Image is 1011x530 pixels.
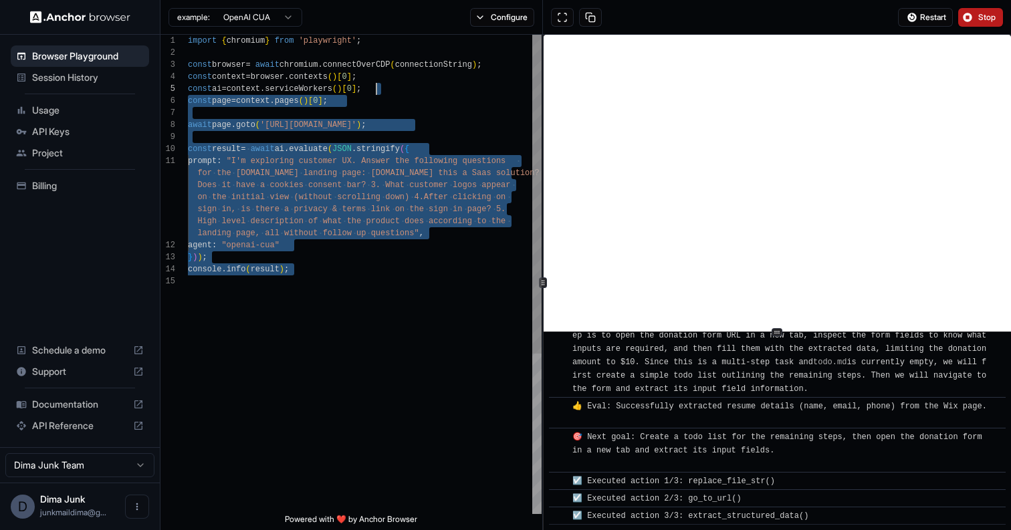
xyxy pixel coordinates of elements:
button: Stop [958,8,1003,27]
span: "I'm exploring customer UX. Answer the following q [227,156,467,166]
span: . [284,72,289,82]
span: ( [255,120,260,130]
span: Usage [32,104,144,117]
span: ) [304,96,308,106]
img: Anchor Logo [30,11,130,23]
span: . [269,96,274,106]
div: Schedule a demo [11,340,149,361]
span: await [188,120,212,130]
div: Billing [11,175,149,196]
span: ) [279,265,284,274]
span: API Keys [32,125,144,138]
div: 12 [160,239,175,251]
span: ; [284,265,289,274]
span: ai [212,84,221,94]
span: pages [275,96,299,106]
span: context [227,84,260,94]
span: connectOverCDP [323,60,390,70]
span: ) [332,72,337,82]
span: ​ [556,430,562,444]
span: Restart [920,12,946,23]
div: 1 [160,35,175,47]
div: 8 [160,119,175,131]
span: } [265,36,269,45]
button: Open in full screen [551,8,574,27]
span: = [231,96,236,106]
span: ) [337,84,342,94]
span: = [241,144,245,154]
span: 🎯 Next goal: Create a todo list for the remaining steps, then open the donation form in a new tab... [572,432,987,469]
span: for the [DOMAIN_NAME] landing page: [DOMAIN_NAME] this a Sa [197,168,481,178]
span: ) [193,253,197,262]
span: , [419,229,424,238]
span: ☑️ Executed action 1/3: replace_file_str() [572,477,775,486]
span: 0 [347,84,352,94]
span: Project [32,146,144,160]
span: } [188,253,193,262]
span: page [212,120,231,130]
span: . [318,60,322,70]
span: ; [352,72,356,82]
span: ai [275,144,284,154]
div: Usage [11,100,149,121]
span: ( [328,72,332,82]
span: . [221,265,226,274]
div: 4 [160,71,175,83]
span: ; [361,120,366,130]
div: 10 [160,143,175,155]
span: ( [332,84,337,94]
span: example: [177,12,210,23]
span: Billing [32,179,144,192]
span: ; [356,36,361,45]
span: agent [188,241,212,250]
span: chromium [279,60,318,70]
button: Configure [470,8,535,27]
span: sign in, is there a privacy & terms link on the si [197,205,438,214]
span: : [217,156,221,166]
span: Dima Junk [40,493,85,505]
div: D [11,495,35,519]
span: const [188,84,212,94]
span: ☑️ Executed action 2/3: go_to_url() [572,494,742,503]
span: 💡 Thinking: We have successfully extracted the resume details: name, email, and phone. The next s... [572,304,992,394]
span: Does it have a cookies consent bar? 3. What custom [197,180,438,190]
span: import [188,36,217,45]
span: ] [318,96,322,106]
span: 0 [342,72,346,82]
span: contexts [289,72,328,82]
div: 15 [160,275,175,287]
span: on the initial view (without scrolling down) 4.Aft [197,192,438,202]
span: ( [299,96,304,106]
span: High level description of what the product does ac [197,217,438,226]
span: ) [197,253,202,262]
span: result [251,265,279,274]
div: Session History [11,67,149,88]
span: : [212,241,217,250]
span: . [284,144,289,154]
span: ​ [556,400,562,413]
span: [ [337,72,342,82]
span: uestions [467,156,506,166]
span: goto [236,120,255,130]
div: API Keys [11,121,149,142]
span: ​ [556,475,562,488]
span: 0 [313,96,318,106]
span: 👍 Eval: Successfully extracted resume details (name, email, phone) from the Wix page. [572,402,987,411]
span: await [255,60,279,70]
div: Project [11,142,149,164]
span: junkmaildima@gmail.com [40,507,106,517]
span: gn in page? 5. [438,205,505,214]
span: ( [328,144,332,154]
span: 'playwright' [299,36,356,45]
div: Support [11,361,149,382]
span: result [212,144,241,154]
div: 14 [160,263,175,275]
span: serviceWorkers [265,84,332,94]
div: 13 [160,251,175,263]
a: todo.md [813,358,847,367]
span: er clicking on [438,192,505,202]
span: evaluate [289,144,328,154]
span: er logos appear [438,180,510,190]
span: const [188,144,212,154]
div: 3 [160,59,175,71]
